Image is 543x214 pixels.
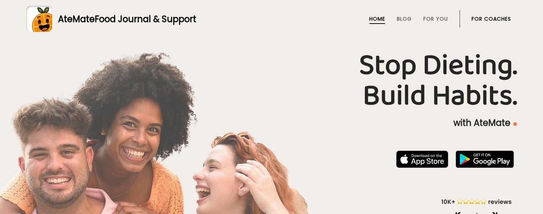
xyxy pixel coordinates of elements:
[472,16,511,22] a: For Coaches
[369,16,385,22] a: Home
[397,16,412,22] a: Blog
[423,16,448,22] a: For You
[95,13,196,25] span: Food Journal & Support
[26,117,517,129] p: with AteMate
[396,151,448,168] img: badge-download-apple.svg
[26,50,517,111] h1: Stop Dieting. Build Habits.
[456,151,514,168] img: badge-download-google.png
[26,6,517,32] a: AteMateFood Journal & Support
[52,13,196,25] div: AteMate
